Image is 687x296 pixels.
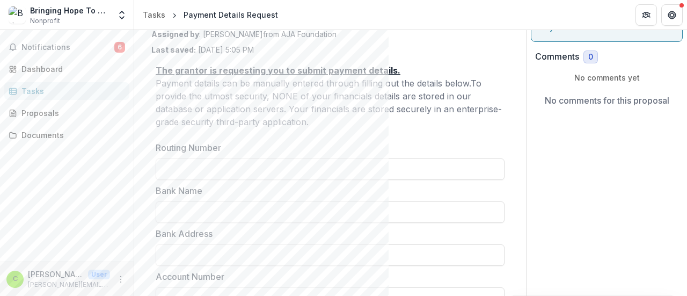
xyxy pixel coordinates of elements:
[4,126,129,144] a: Documents
[151,45,196,54] strong: Last saved:
[114,4,129,26] button: Open entity switcher
[30,16,60,26] span: Nonprofit
[184,9,278,20] div: Payment Details Request
[28,280,110,290] p: [PERSON_NAME][EMAIL_ADDRESS][DOMAIN_NAME]
[545,94,669,107] p: No comments for this proposal
[588,53,593,62] span: 0
[4,39,129,56] button: Notifications6
[151,28,509,40] p: : [PERSON_NAME] from AJA Foundation
[30,5,110,16] div: Bringing Hope To The Family USA
[156,141,498,154] label: Routing Number
[156,227,498,240] label: Bank Address
[114,42,125,53] span: 6
[21,107,121,119] div: Proposals
[21,85,121,97] div: Tasks
[9,6,26,24] img: Bringing Hope To The Family USA
[535,52,579,62] h2: Comments
[21,63,121,75] div: Dashboard
[88,270,110,279] p: User
[4,104,129,122] a: Proposals
[143,9,165,20] div: Tasks
[151,30,199,39] strong: Assigned by
[21,43,114,52] span: Notifications
[535,72,678,83] p: No comments yet
[28,269,84,280] p: [PERSON_NAME][EMAIL_ADDRESS][DOMAIN_NAME]
[156,77,505,128] p: Payment details can be manually entered through filling out the details below. To provide the utm...
[114,273,127,286] button: More
[661,4,683,26] button: Get Help
[156,184,498,197] label: Bank Name
[13,276,18,283] div: christine@bringinghopeusa.org
[21,129,121,141] div: Documents
[138,7,170,23] a: Tasks
[138,7,282,23] nav: breadcrumb
[4,82,129,100] a: Tasks
[635,4,657,26] button: Partners
[156,65,400,76] u: The grantor is requesting you to submit payment details.
[151,44,254,55] p: [DATE] 5:05 PM
[156,270,498,283] label: Account Number
[4,60,129,78] a: Dashboard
